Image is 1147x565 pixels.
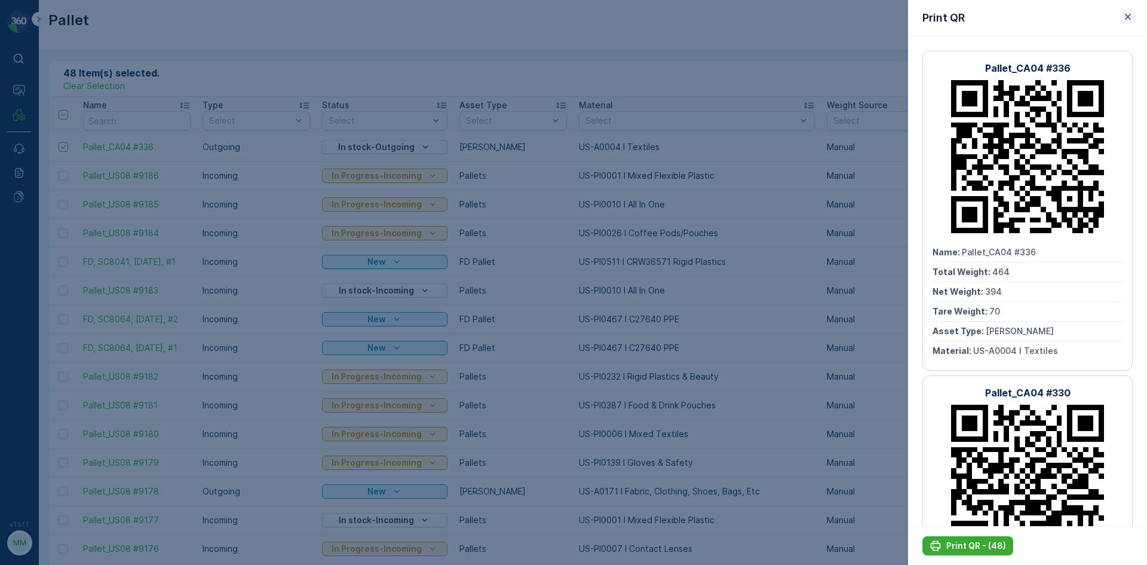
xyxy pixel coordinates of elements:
[992,267,1010,277] span: 464
[962,247,1036,257] span: Pallet_CA04 #336
[530,335,615,349] p: Pallet_CA04 #330
[10,521,39,531] span: Name :
[10,295,51,305] span: Material :
[10,196,39,206] span: Name :
[10,275,63,285] span: Asset Type :
[946,540,1006,552] p: Print QR - (48)
[63,275,131,285] span: [PERSON_NAME]
[986,326,1054,336] span: [PERSON_NAME]
[933,306,989,316] span: Tare Weight :
[933,247,962,257] span: Name :
[70,216,87,226] span: 464
[933,326,986,336] span: Asset Type :
[933,286,985,297] span: Net Weight :
[989,306,1000,316] span: 70
[10,236,63,246] span: Net Weight :
[933,346,973,356] span: Material :
[70,540,86,551] span: 329
[973,346,1058,356] span: US-A0004 I Textiles
[10,216,70,226] span: Total Weight :
[530,10,615,25] p: Pallet_CA04 #336
[63,236,79,246] span: 394
[10,255,67,265] span: Tare Weight :
[39,521,114,531] span: Pallet_CA04 #330
[67,255,78,265] span: 70
[985,386,1071,400] p: Pallet_CA04 #330
[933,267,992,277] span: Total Weight :
[39,196,114,206] span: Pallet_CA04 #336
[51,295,136,305] span: US-A0004 I Textiles
[922,10,965,26] p: Print QR
[922,536,1013,555] button: Print QR - (48)
[985,61,1071,75] p: Pallet_CA04 #336
[985,286,1002,297] span: 394
[10,540,70,551] span: Total Weight :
